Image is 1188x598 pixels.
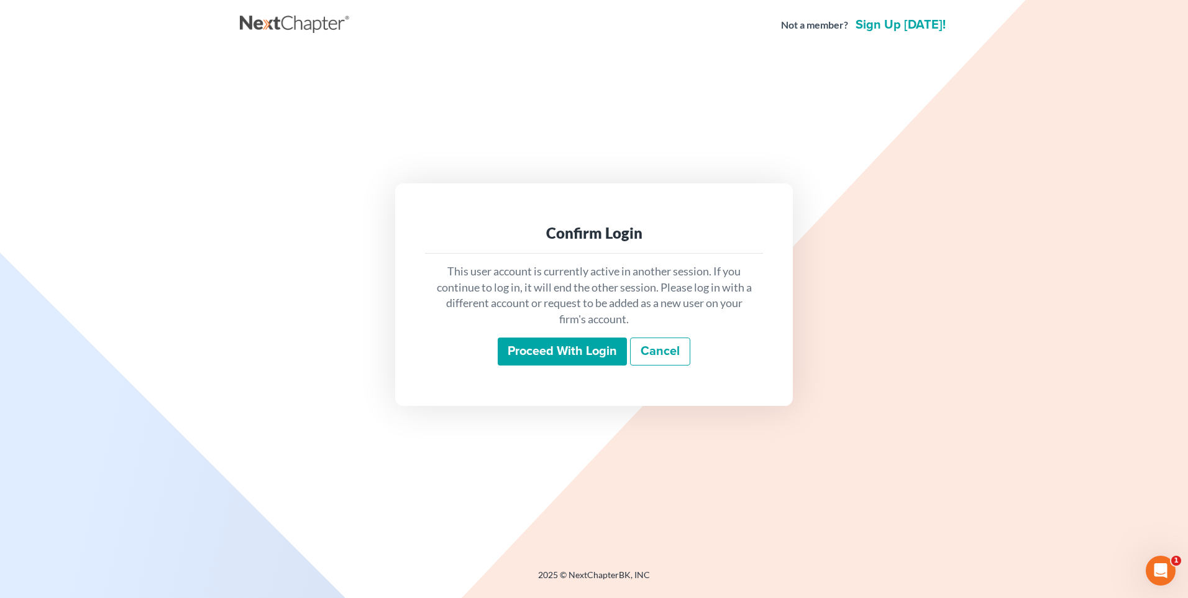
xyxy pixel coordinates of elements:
input: Proceed with login [498,338,627,366]
a: Sign up [DATE]! [853,19,948,31]
div: Confirm Login [435,223,753,243]
iframe: Intercom live chat [1146,556,1176,586]
span: 1 [1171,556,1181,566]
strong: Not a member? [781,18,848,32]
p: This user account is currently active in another session. If you continue to log in, it will end ... [435,264,753,328]
a: Cancel [630,338,690,366]
div: 2025 © NextChapterBK, INC [240,569,948,591]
